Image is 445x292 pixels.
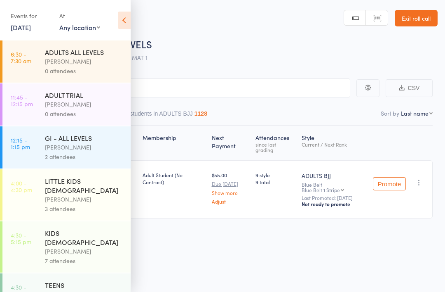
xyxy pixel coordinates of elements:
div: KIDS [DEMOGRAPHIC_DATA] [45,228,124,247]
div: Last name [401,109,429,117]
time: 6:30 - 7:30 am [11,51,31,64]
time: 4:00 - 4:30 pm [11,180,32,193]
a: 12:15 -1:15 pmGI - ALL LEVELS[PERSON_NAME]2 attendees [2,126,131,169]
a: Adjust [212,199,249,204]
a: 6:30 -7:30 amADULTS ALL LEVELS[PERSON_NAME]0 attendees [2,40,131,83]
div: [PERSON_NAME] [45,142,124,152]
span: MAT 1 [132,53,148,62]
div: Style [298,129,370,157]
div: Next Payment [208,129,253,157]
label: Sort by [381,109,399,117]
div: Atten­dances [252,129,298,157]
div: 2 attendees [45,152,124,161]
time: 4:30 - 5:15 pm [11,232,31,245]
div: [PERSON_NAME] [45,247,124,256]
div: ADULT TRIAL [45,90,124,100]
time: 12:15 - 1:15 pm [11,137,30,150]
div: [PERSON_NAME] [45,195,124,204]
time: 11:45 - 12:15 pm [11,94,33,107]
div: [PERSON_NAME] [45,100,124,109]
div: 0 attendees [45,66,124,76]
div: Blue Belt [302,182,366,192]
input: Search by name [12,78,350,97]
a: 11:45 -12:15 pmADULT TRIAL[PERSON_NAME]0 attendees [2,83,131,126]
div: LITTLE KIDS [DEMOGRAPHIC_DATA] [45,176,124,195]
div: ADULTS ALL LEVELS [45,47,124,57]
a: [DATE] [11,23,31,32]
div: Adult Student (No Contract) [143,171,205,185]
button: Promote [373,177,406,190]
div: [PERSON_NAME] [45,57,124,66]
div: GI - ALL LEVELS [45,133,124,142]
small: Last Promoted: [DATE] [302,195,366,201]
div: Not ready to promote [302,201,366,207]
a: 4:30 -5:15 pmKIDS [DEMOGRAPHIC_DATA][PERSON_NAME]7 attendees [2,221,131,273]
div: Blue Belt 1 Stripe [302,187,340,192]
span: 9 total [255,178,295,185]
div: 1128 [194,110,207,117]
div: Any location [59,23,100,32]
button: CSV [386,79,433,97]
div: 0 attendees [45,109,124,119]
div: Current / Next Rank [302,142,366,147]
span: 9 style [255,171,295,178]
div: $55.00 [212,171,249,204]
small: Due [DATE] [212,181,249,187]
div: 3 attendees [45,204,124,214]
a: Show more [212,190,249,195]
a: Exit roll call [395,10,438,26]
div: Membership [139,129,208,157]
div: 7 attendees [45,256,124,266]
button: Other students in ADULTS BJJ1128 [114,106,207,125]
a: 4:00 -4:30 pmLITTLE KIDS [DEMOGRAPHIC_DATA][PERSON_NAME]3 attendees [2,169,131,221]
div: ADULTS BJJ [302,171,366,180]
div: Events for [11,9,51,23]
div: At [59,9,100,23]
div: since last grading [255,142,295,152]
